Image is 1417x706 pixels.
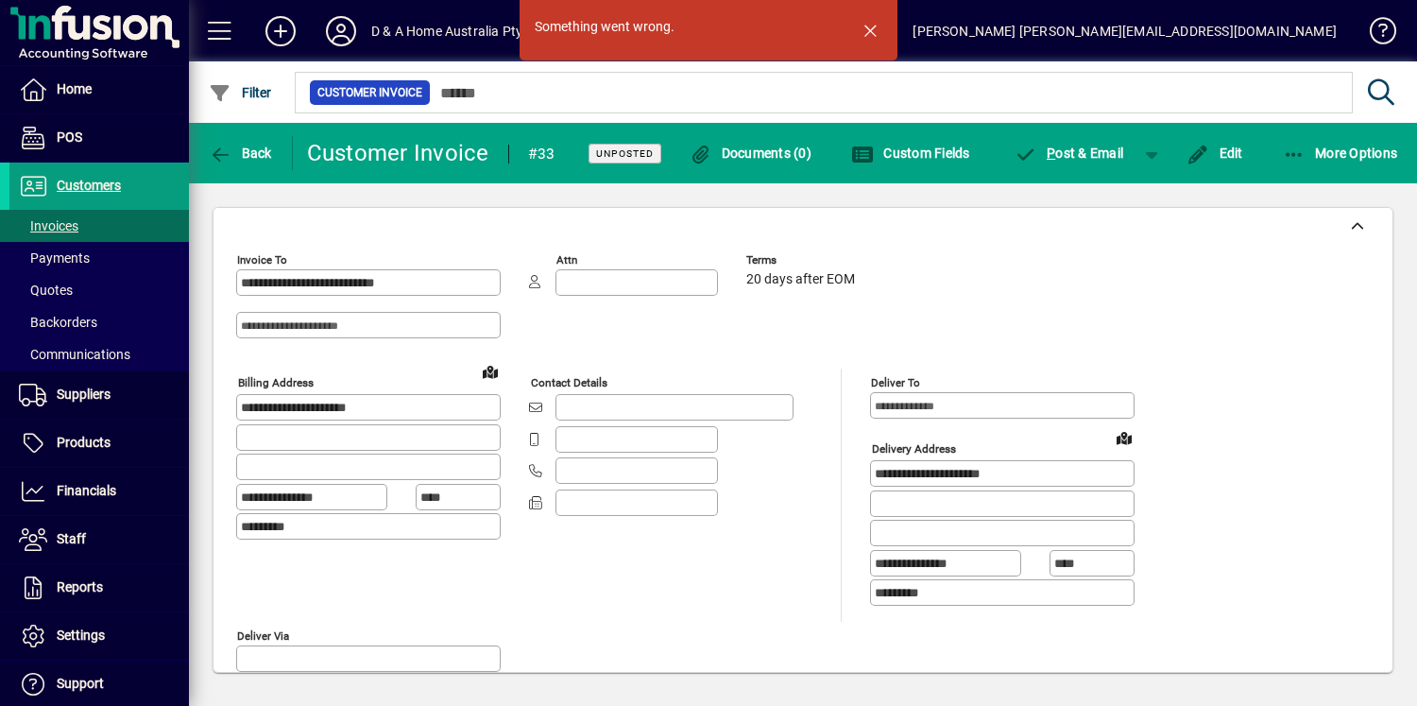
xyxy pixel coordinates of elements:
[57,387,111,402] span: Suppliers
[9,210,189,242] a: Invoices
[311,14,371,48] button: Profile
[57,81,92,96] span: Home
[9,371,189,419] a: Suppliers
[1187,146,1243,161] span: Edit
[57,628,105,643] span: Settings
[1015,146,1124,161] span: ost & Email
[9,564,189,611] a: Reports
[1109,422,1139,453] a: View on map
[9,66,189,113] a: Home
[19,347,130,362] span: Communications
[9,242,189,274] a: Payments
[19,315,97,330] span: Backorders
[9,612,189,660] a: Settings
[57,531,86,546] span: Staff
[237,629,289,642] mat-label: Deliver via
[57,129,82,145] span: POS
[19,218,78,233] span: Invoices
[851,146,970,161] span: Custom Fields
[475,356,505,387] a: View on map
[1047,146,1055,161] span: P
[9,338,189,370] a: Communications
[1005,136,1134,170] button: Post & Email
[57,579,103,594] span: Reports
[913,16,1337,46] div: [PERSON_NAME] [PERSON_NAME][EMAIL_ADDRESS][DOMAIN_NAME]
[57,178,121,193] span: Customers
[371,16,546,46] div: D & A Home Australia Pty Ltd
[1356,4,1393,65] a: Knowledge Base
[9,420,189,467] a: Products
[57,483,116,498] span: Financials
[307,138,489,168] div: Customer Invoice
[871,376,920,389] mat-label: Deliver To
[209,146,272,161] span: Back
[528,139,555,169] div: #33
[57,676,104,691] span: Support
[9,114,189,162] a: POS
[19,283,73,298] span: Quotes
[209,85,272,100] span: Filter
[19,250,90,266] span: Payments
[9,306,189,338] a: Backorders
[57,435,111,450] span: Products
[1283,146,1398,161] span: More Options
[1278,136,1403,170] button: More Options
[846,136,975,170] button: Custom Fields
[556,253,577,267] mat-label: Attn
[9,516,189,563] a: Staff
[317,83,422,102] span: Customer Invoice
[237,253,287,267] mat-label: Invoice To
[9,468,189,515] a: Financials
[689,146,811,161] span: Documents (0)
[1182,136,1248,170] button: Edit
[189,136,293,170] app-page-header-button: Back
[250,14,311,48] button: Add
[746,254,860,267] span: Terms
[204,136,277,170] button: Back
[596,147,654,160] span: Unposted
[204,76,277,110] button: Filter
[9,274,189,306] a: Quotes
[746,272,855,287] span: 20 days after EOM
[684,136,816,170] button: Documents (0)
